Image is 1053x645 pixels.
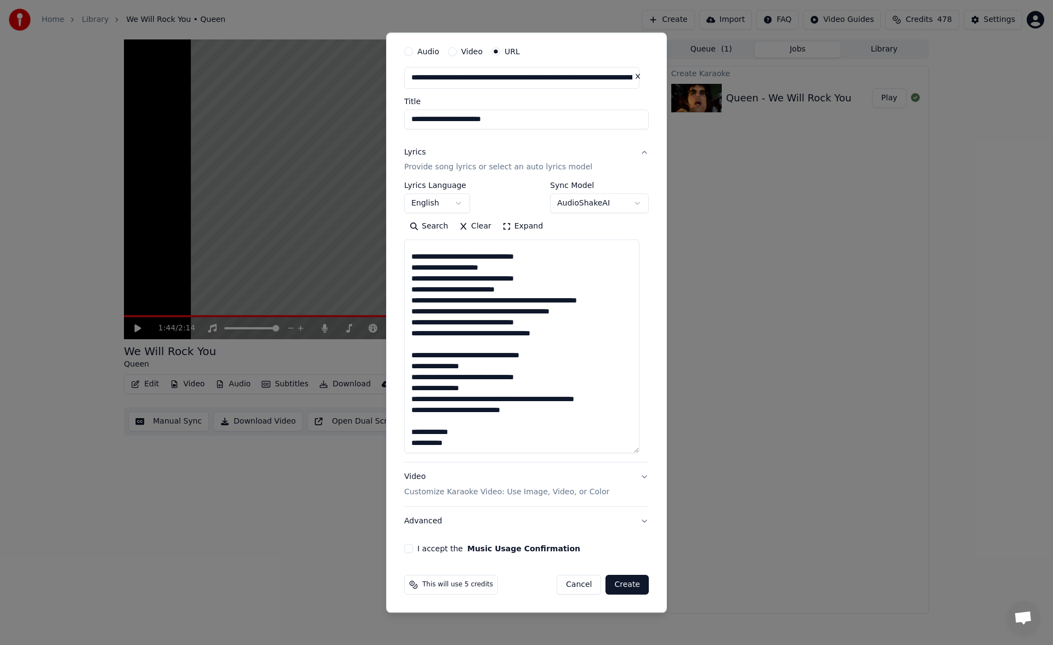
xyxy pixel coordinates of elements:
p: Provide song lyrics or select an auto lyrics model [404,162,592,173]
label: Title [404,98,649,105]
button: I accept the [467,545,580,553]
label: I accept the [417,545,580,553]
div: LyricsProvide song lyrics or select an auto lyrics model [404,182,649,463]
label: Audio [417,48,439,55]
button: Clear [454,218,497,236]
div: Video [404,472,609,498]
button: Cancel [557,575,601,595]
label: Video [461,48,483,55]
label: URL [505,48,520,55]
button: Advanced [404,507,649,536]
label: Lyrics Language [404,182,470,190]
button: Create [605,575,649,595]
button: LyricsProvide song lyrics or select an auto lyrics model [404,138,649,182]
button: VideoCustomize Karaoke Video: Use Image, Video, or Color [404,463,649,507]
label: Sync Model [550,182,649,190]
span: This will use 5 credits [422,581,493,590]
div: Lyrics [404,147,426,158]
p: Customize Karaoke Video: Use Image, Video, or Color [404,487,609,498]
button: Search [404,218,454,236]
button: Expand [497,218,548,236]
